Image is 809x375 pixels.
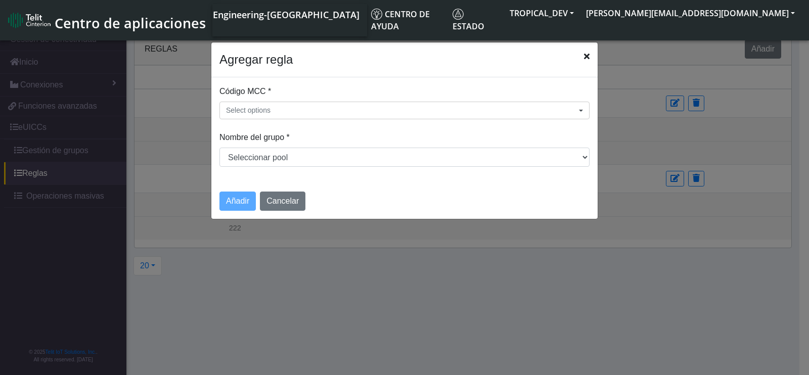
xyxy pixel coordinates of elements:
[371,9,430,32] span: Centro de ayuda
[212,4,359,24] a: Tu instancia actual de la plataforma
[219,51,293,69] h4: Agregar regla
[226,105,271,116] span: Select options
[504,4,580,22] button: TROPICAL_DEV
[219,192,256,211] button: Añadir
[55,14,206,32] span: Centro de aplicaciones
[371,9,382,20] img: knowledge.svg
[453,9,464,20] img: status.svg
[219,131,290,144] label: Nombre del grupo *
[580,4,801,22] button: [PERSON_NAME][EMAIL_ADDRESS][DOMAIN_NAME]
[453,9,484,32] span: Estado
[584,51,590,63] span: Close
[219,102,590,119] button: Select options
[260,192,305,211] button: Cancelar
[8,12,51,28] img: logo-telit-cinterion-gw-new.png
[219,85,271,98] label: Código MCC *
[213,9,359,21] span: Engineering-[GEOGRAPHIC_DATA]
